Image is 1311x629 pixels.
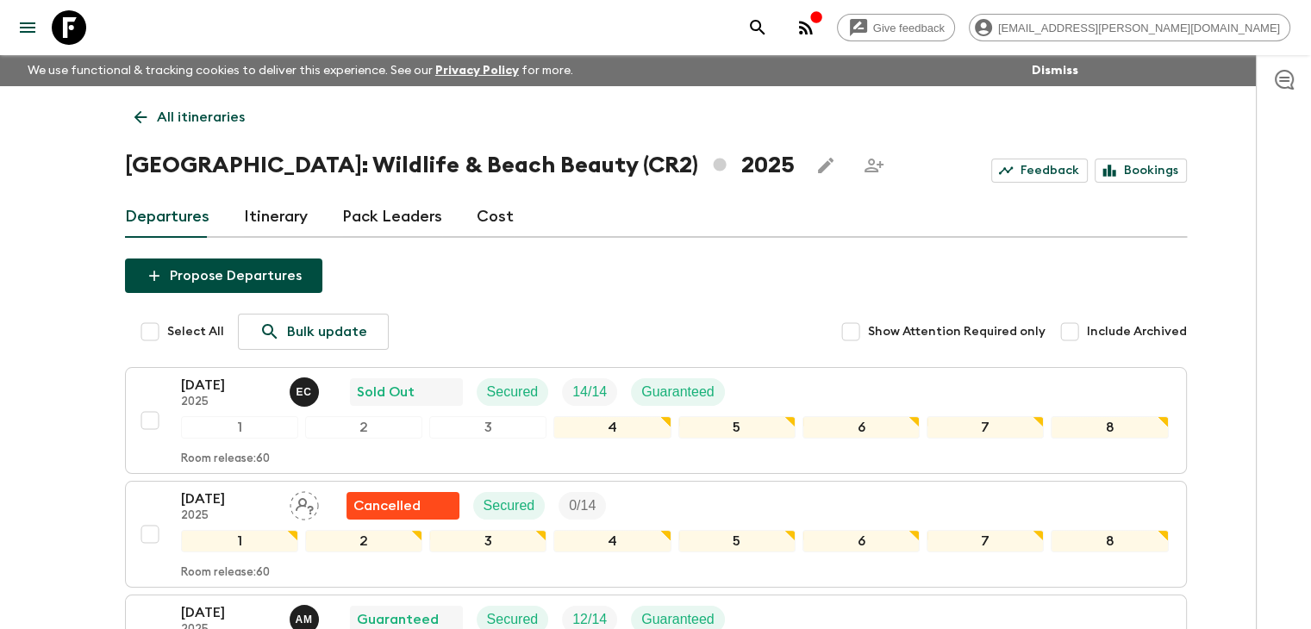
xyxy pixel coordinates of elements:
div: Flash Pack cancellation [346,492,459,520]
div: 3 [429,530,546,552]
p: Cancelled [353,495,421,516]
div: Secured [477,378,549,406]
div: Trip Fill [559,492,606,520]
a: Give feedback [837,14,955,41]
div: 6 [802,530,920,552]
span: Select All [167,323,224,340]
a: All itineraries [125,100,254,134]
a: Departures [125,196,209,238]
div: 8 [1051,416,1168,439]
div: 7 [927,416,1044,439]
p: We use functional & tracking cookies to deliver this experience. See our for more. [21,55,580,86]
button: [DATE]2025Assign pack leaderFlash Pack cancellationSecuredTrip Fill12345678Room release:60 [125,481,1187,588]
p: Guaranteed [641,382,715,402]
p: All itineraries [157,107,245,128]
button: search adventures [740,10,775,45]
p: 14 / 14 [572,382,607,402]
span: Show Attention Required only [868,323,1046,340]
span: Eduardo Caravaca [290,383,322,396]
span: Give feedback [864,22,954,34]
div: 4 [553,530,671,552]
a: Bulk update [238,314,389,350]
p: Room release: 60 [181,566,270,580]
button: Dismiss [1027,59,1083,83]
div: 5 [678,416,796,439]
a: Bookings [1095,159,1187,183]
p: Secured [484,495,535,516]
div: 3 [429,416,546,439]
p: Bulk update [287,321,367,342]
div: 1 [181,416,298,439]
div: 1 [181,530,298,552]
a: Privacy Policy [435,65,519,77]
span: Include Archived [1087,323,1187,340]
a: Feedback [991,159,1088,183]
div: 7 [927,530,1044,552]
button: [DATE]2025Eduardo Caravaca Sold OutSecuredTrip FillGuaranteed12345678Room release:60 [125,367,1187,474]
button: EC [290,377,322,407]
a: Pack Leaders [342,196,442,238]
div: [EMAIL_ADDRESS][PERSON_NAME][DOMAIN_NAME] [969,14,1290,41]
div: 2 [305,530,422,552]
p: A M [296,613,313,626]
p: [DATE] [181,602,276,623]
p: Sold Out [357,382,415,402]
span: Assign pack leader [290,496,319,510]
p: E C [297,385,312,399]
a: Itinerary [244,196,308,238]
div: 5 [678,530,796,552]
div: 4 [553,416,671,439]
p: 2025 [181,509,276,523]
div: 2 [305,416,422,439]
button: Propose Departures [125,258,322,293]
div: 8 [1051,530,1168,552]
p: 0 / 14 [569,495,596,516]
span: Allan Morales [290,610,322,624]
div: 6 [802,416,920,439]
h1: [GEOGRAPHIC_DATA]: Wildlife & Beach Beauty (CR2) 2025 [125,148,795,183]
a: Cost [477,196,514,238]
span: [EMAIL_ADDRESS][PERSON_NAME][DOMAIN_NAME] [989,22,1289,34]
p: 2025 [181,395,276,409]
button: Edit this itinerary [808,148,843,183]
p: [DATE] [181,489,276,509]
div: Trip Fill [562,378,617,406]
p: Secured [487,382,539,402]
p: Room release: 60 [181,452,270,466]
div: Secured [473,492,546,520]
p: [DATE] [181,375,276,395]
span: Share this itinerary [857,148,891,183]
button: menu [10,10,45,45]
